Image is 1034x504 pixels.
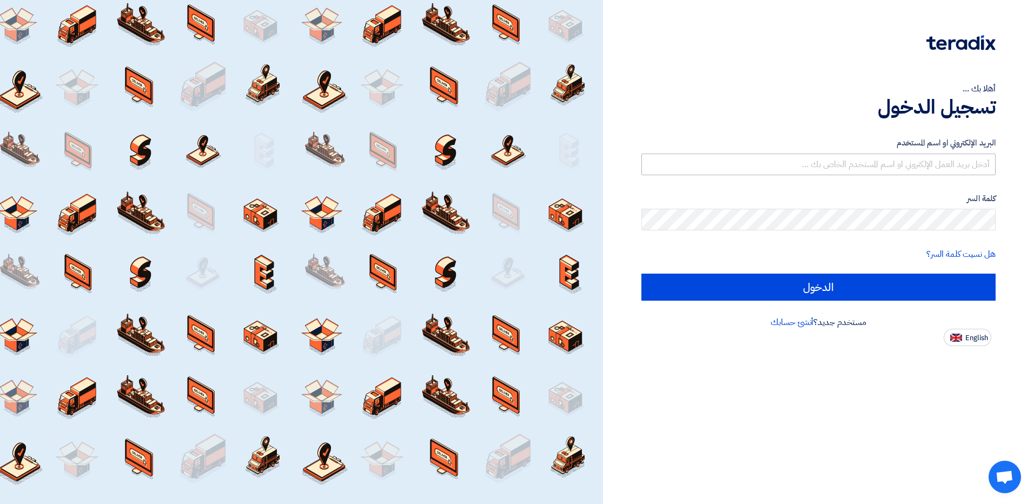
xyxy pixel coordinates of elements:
[944,329,991,346] button: English
[965,334,988,342] span: English
[989,461,1021,493] div: Open chat
[641,95,996,119] h1: تسجيل الدخول
[641,154,996,175] input: أدخل بريد العمل الإلكتروني او اسم المستخدم الخاص بك ...
[950,334,962,342] img: en-US.png
[926,35,996,50] img: Teradix logo
[771,316,813,329] a: أنشئ حسابك
[641,193,996,205] label: كلمة السر
[926,248,996,261] a: هل نسيت كلمة السر؟
[641,274,996,301] input: الدخول
[641,316,996,329] div: مستخدم جديد؟
[641,137,996,149] label: البريد الإلكتروني او اسم المستخدم
[641,82,996,95] div: أهلا بك ...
